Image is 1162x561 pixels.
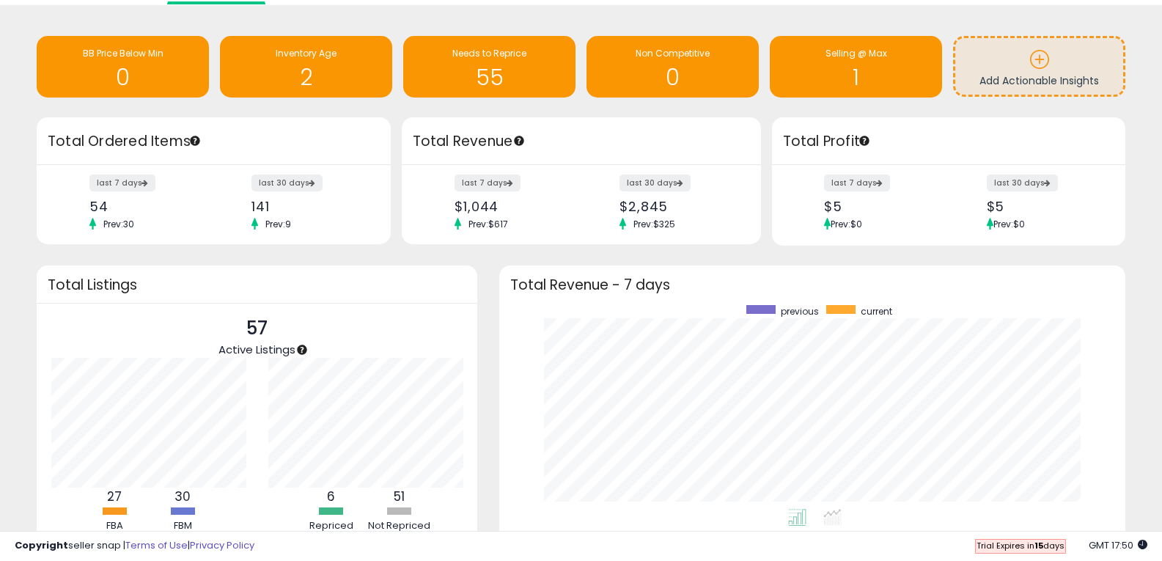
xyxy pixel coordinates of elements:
[770,36,942,98] a: Selling @ Max 1
[403,36,576,98] a: Needs to Reprice 55
[824,175,890,191] label: last 7 days
[1034,540,1043,551] b: 15
[298,519,364,533] div: Repriced
[218,315,295,342] p: 57
[858,134,871,147] div: Tooltip anchor
[619,175,691,191] label: last 30 days
[861,305,892,318] span: current
[89,175,155,191] label: last 7 days
[510,279,1114,290] h3: Total Revenue - 7 days
[190,538,254,552] a: Privacy Policy
[594,65,751,89] h1: 0
[831,218,862,230] span: Prev: $0
[48,279,466,290] h3: Total Listings
[227,65,385,89] h1: 2
[220,36,392,98] a: Inventory Age 2
[977,540,1064,551] span: Trial Expires in days
[455,175,521,191] label: last 7 days
[89,199,202,214] div: 54
[251,199,364,214] div: 141
[781,305,819,318] span: previous
[636,47,710,59] span: Non Competitive
[955,38,1123,95] a: Add Actionable Insights
[452,47,526,59] span: Needs to Reprice
[96,218,141,230] span: Prev: 30
[777,65,935,89] h1: 1
[295,343,309,356] div: Tooltip anchor
[188,134,202,147] div: Tooltip anchor
[174,488,191,505] b: 30
[411,65,568,89] h1: 55
[626,218,683,230] span: Prev: $325
[15,538,68,552] strong: Copyright
[512,134,526,147] div: Tooltip anchor
[107,488,122,505] b: 27
[455,199,570,214] div: $1,044
[150,519,216,533] div: FBM
[258,218,298,230] span: Prev: 9
[367,519,433,533] div: Not Repriced
[619,199,735,214] div: $2,845
[987,199,1100,214] div: $5
[15,539,254,553] div: seller snap | |
[37,36,209,98] a: BB Price Below Min 0
[327,488,335,505] b: 6
[824,199,937,214] div: $5
[276,47,337,59] span: Inventory Age
[48,131,380,152] h3: Total Ordered Items
[251,175,323,191] label: last 30 days
[218,342,295,357] span: Active Listings
[125,538,188,552] a: Terms of Use
[394,488,405,505] b: 51
[44,65,202,89] h1: 0
[783,131,1115,152] h3: Total Profit
[413,131,750,152] h3: Total Revenue
[1089,538,1147,552] span: 2025-08-11 17:50 GMT
[825,47,887,59] span: Selling @ Max
[987,175,1058,191] label: last 30 days
[81,519,147,533] div: FBA
[461,218,515,230] span: Prev: $617
[83,47,163,59] span: BB Price Below Min
[586,36,759,98] a: Non Competitive 0
[993,218,1025,230] span: Prev: $0
[979,73,1099,88] span: Add Actionable Insights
